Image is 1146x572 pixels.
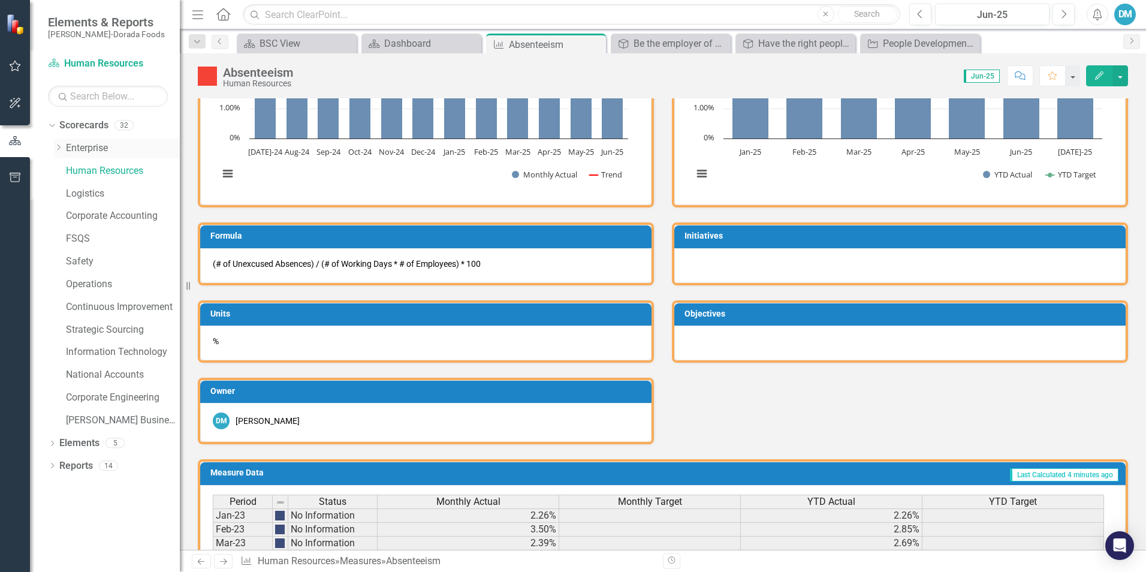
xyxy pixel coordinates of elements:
[240,36,354,51] a: BSC View
[316,146,341,157] text: Sep-24
[48,57,168,71] a: Human Resources
[379,146,405,157] text: Nov-24
[213,259,481,269] span: (# of Unexcused Absences) / (# of Working Days * # of Employees) * 100
[512,169,577,180] button: Show Monthly Actual
[210,468,508,477] h3: Measure Data
[1058,146,1092,157] text: [DATE]-25
[1046,169,1097,180] button: Show YTD Target
[568,146,594,157] text: May-25
[589,169,622,180] button: Show Trend
[48,15,165,29] span: Elements & Reports
[48,86,168,107] input: Search Below...
[983,169,1033,180] button: Show YTD Actual
[837,6,897,23] button: Search
[939,8,1045,22] div: Jun-25
[59,459,93,473] a: Reports
[411,146,436,157] text: Dec-24
[66,345,180,359] a: Information Technology
[288,523,378,537] td: No Information
[693,165,710,182] button: View chart menu, Chart
[59,119,108,133] a: Scorecards
[509,37,603,52] div: Absenteeism
[275,538,285,548] img: png;base64,iVBORw0KGgoAAAANSUhEUgAAAJYAAADIAQMAAAAwS4omAAAAA1BMVEU9TXnnx7PJAAAACXBIWXMAAA7EAAAOxA...
[412,57,434,139] path: Dec-24, 2.72739618. Monthly Actual.
[954,146,980,157] text: May-25
[935,4,1050,25] button: Jun-25
[213,13,634,192] svg: Interactive chart
[288,537,378,550] td: No Information
[243,4,900,25] input: Search ClearPoint...
[240,555,654,568] div: » »
[285,146,310,157] text: Aug-24
[687,13,1113,192] div: Chart. Highcharts interactive chart.
[901,146,925,157] text: Apr-25
[213,523,273,537] td: Feb-23
[883,36,977,51] div: People Development & Succession Plan
[66,300,180,314] a: Continuous Improvement
[364,36,478,51] a: Dashboard
[378,523,559,537] td: 3.50%
[378,537,559,550] td: 2.39%
[213,413,230,429] div: DM
[807,496,855,507] span: YTD Actual
[741,537,922,550] td: 2.69%
[349,85,371,139] path: Oct-24, 1.81134565. Monthly Actual.
[1009,146,1032,157] text: Jun-25
[198,67,217,86] img: Below Plan
[66,164,180,178] a: Human Resources
[66,142,180,155] a: Enterprise
[863,36,977,51] a: People Development & Succession Plan
[66,209,180,223] a: Corporate Accounting
[59,436,99,450] a: Elements
[634,36,728,51] div: Be the employer of choice in our communities supported by a strong culture which emphasizes integ...
[66,278,180,291] a: Operations
[223,66,293,79] div: Absenteeism
[381,81,403,139] path: Nov-24, 1.93495425. Monthly Actual.
[1114,4,1136,25] button: DM
[792,146,816,157] text: Feb-25
[618,496,682,507] span: Monthly Target
[210,231,646,240] h3: Formula
[600,146,623,157] text: Jun-25
[758,36,852,51] div: Have the right people, with the right skills, in all positions through effective hiring, onboardi...
[442,146,465,157] text: Jan-25
[539,62,560,139] path: Apr-25, 2.54517751. Monthly Actual.
[854,9,880,19] span: Search
[348,146,372,157] text: Oct-24
[255,62,276,139] path: Jul-24, 2.55992591. Monthly Actual.
[602,61,623,139] path: Jun-25, 2.58356815. Monthly Actual.
[248,146,283,157] text: [DATE]-24
[741,508,922,523] td: 2.26%
[114,121,134,131] div: 32
[213,336,219,346] span: %
[378,508,559,523] td: 2.26%
[538,146,561,157] text: Apr-25
[704,132,714,143] text: 0%
[846,146,871,157] text: Mar-25
[505,146,530,157] text: Mar-25
[66,255,180,269] a: Safety
[318,69,339,139] path: Sep-24, 2.32323704. Monthly Actual.
[66,368,180,382] a: National Accounts
[6,13,27,34] img: ClearPoint Strategy
[571,78,592,139] path: May-25, 2.02953834. Monthly Actual.
[386,555,441,567] div: Absenteeism
[48,29,165,39] small: [PERSON_NAME]-Dorada Foods
[213,13,639,192] div: Chart. Highcharts interactive chart.
[738,36,852,51] a: Have the right people, with the right skills, in all positions through effective hiring, onboardi...
[213,508,273,523] td: Jan-23
[260,36,354,51] div: BSC View
[288,508,378,523] td: No Information
[1010,468,1118,481] span: Last Calculated 4 minutes ago
[1105,531,1134,560] div: Open Intercom Messenger
[213,537,273,550] td: Mar-23
[230,496,257,507] span: Period
[436,496,500,507] span: Monthly Actual
[1057,57,1094,139] path: Jul-25, 2.73892762. YTD Actual.
[105,438,125,448] div: 5
[219,102,240,113] text: 1.00%
[684,231,1120,240] h3: Initiatives
[275,525,285,534] img: png;base64,iVBORw0KGgoAAAANSUhEUgAAAJYAAADIAQMAAAAwS4omAAAAA1BMVEU9TXnnx7PJAAAACXBIWXMAAA7EAAAOxA...
[693,102,714,113] text: 1.00%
